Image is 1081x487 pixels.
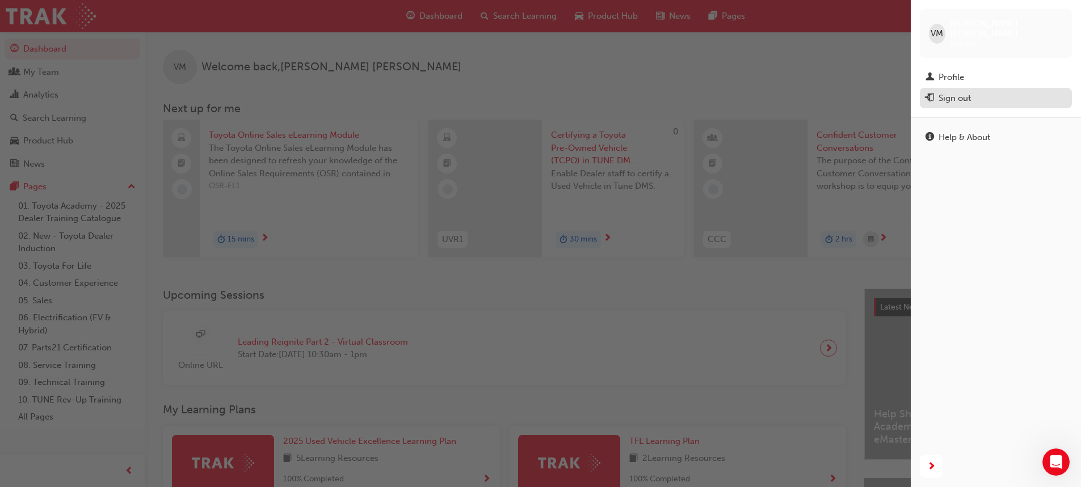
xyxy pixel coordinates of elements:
[950,39,977,49] span: 655489
[926,94,934,104] span: exit-icon
[920,127,1072,148] a: Help & About
[939,71,964,84] div: Profile
[931,27,943,40] span: VM
[950,18,1063,39] span: [PERSON_NAME] [PERSON_NAME]
[920,88,1072,109] button: Sign out
[939,92,971,105] div: Sign out
[927,460,936,474] span: next-icon
[1042,448,1070,476] iframe: Intercom live chat
[939,131,990,144] div: Help & About
[926,133,934,143] span: info-icon
[920,67,1072,88] a: Profile
[926,73,934,83] span: man-icon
